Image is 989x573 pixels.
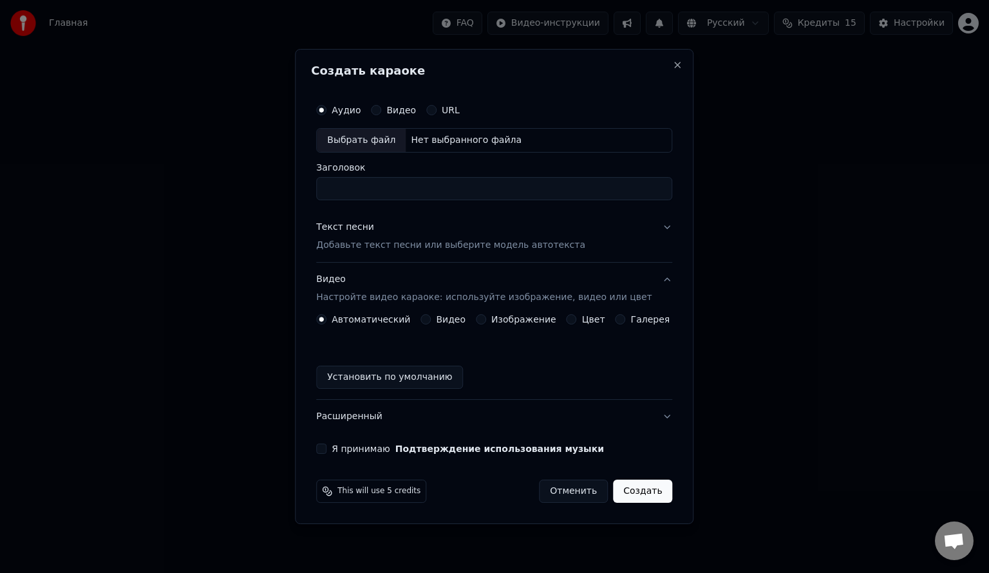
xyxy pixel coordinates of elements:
[316,273,652,304] div: Видео
[316,263,672,314] button: ВидеоНастройте видео караоке: используйте изображение, видео или цвет
[316,221,374,234] div: Текст песни
[631,315,670,324] label: Галерея
[582,315,605,324] label: Цвет
[539,480,608,503] button: Отменить
[332,315,410,324] label: Автоматический
[395,444,604,453] button: Я принимаю
[316,291,652,304] p: Настройте видео караоке: используйте изображение, видео или цвет
[337,486,420,496] span: This will use 5 credits
[386,106,416,115] label: Видео
[311,65,677,77] h2: Создать караоке
[316,314,672,399] div: ВидеоНастройте видео караоке: используйте изображение, видео или цвет
[316,163,672,172] label: Заголовок
[442,106,460,115] label: URL
[316,400,672,433] button: Расширенный
[332,106,361,115] label: Аудио
[316,366,463,389] button: Установить по умолчанию
[317,129,406,152] div: Выбрать файл
[613,480,672,503] button: Создать
[316,239,585,252] p: Добавьте текст песни или выберите модель автотекста
[491,315,556,324] label: Изображение
[436,315,466,324] label: Видео
[316,211,672,262] button: Текст песниДобавьте текст песни или выберите модель автотекста
[332,444,604,453] label: Я принимаю
[406,134,527,147] div: Нет выбранного файла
